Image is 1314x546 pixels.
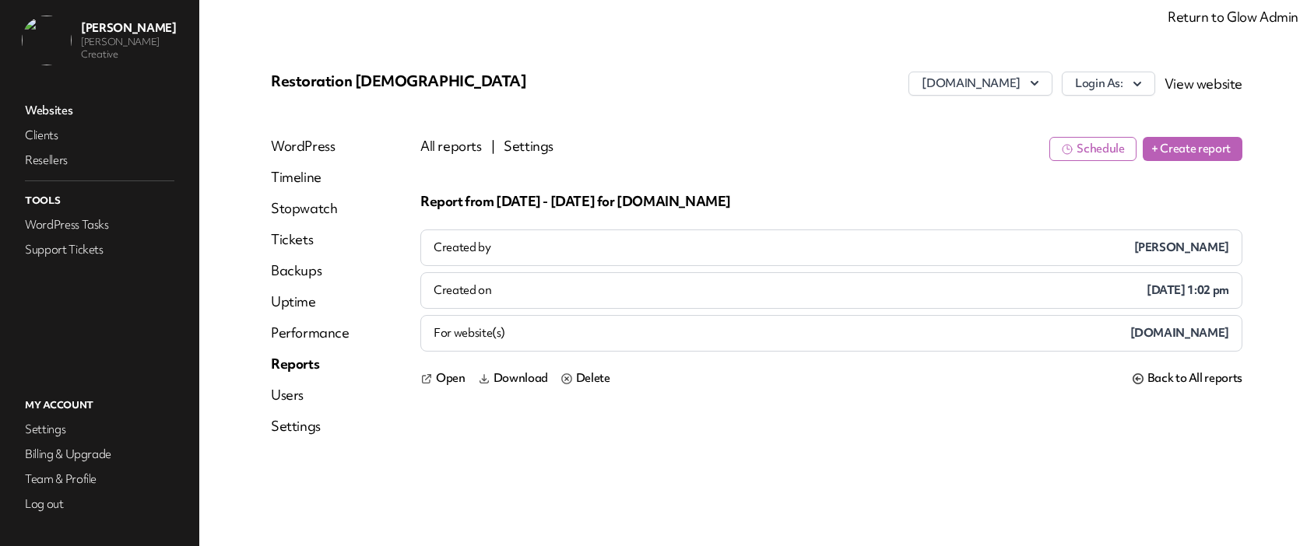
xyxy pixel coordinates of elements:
a: Clients [22,124,177,146]
p: [PERSON_NAME] Creative [81,36,187,61]
button: + Create report [1143,137,1242,161]
span: Created by [434,240,491,256]
span: Created on [434,282,492,299]
button: Back to All reports [1132,370,1242,387]
button: All reports [420,137,482,156]
a: Settings [22,418,177,440]
p: Tools [22,191,177,211]
span: Delete [576,370,610,387]
a: Tickets [271,230,350,249]
span: [DOMAIN_NAME] [1130,325,1229,341]
span: Open [436,370,466,387]
p: Restoration [DEMOGRAPHIC_DATA] [271,72,595,90]
a: Uptime [271,292,350,311]
a: Billing & Upgrade [22,443,177,465]
span: [PERSON_NAME] [1134,240,1229,256]
a: Team & Profile [22,468,177,490]
a: Support Tickets [22,239,177,261]
span: Back to All reports [1147,370,1242,387]
p: [PERSON_NAME] [81,20,187,36]
a: Log out [22,493,177,515]
a: Websites [22,100,177,121]
span: Download [494,370,548,387]
a: Timeline [271,168,350,187]
p: My Account [22,395,177,415]
button: Login As: [1062,72,1155,96]
a: View website [1165,75,1242,93]
button: Delete [560,370,610,387]
a: WordPress [271,137,350,156]
a: WordPress Tasks [22,214,177,236]
a: Download [478,370,548,387]
button: Settings [504,137,553,156]
button: [DOMAIN_NAME] [908,72,1052,96]
button: Schedule [1049,137,1137,161]
a: Performance [271,324,350,342]
a: Stopwatch [271,199,350,218]
p: Report from [DATE] - [DATE] for [DOMAIN_NAME] [420,192,1242,211]
span: For website(s) [434,325,505,341]
a: Reports [271,355,350,373]
a: Users [271,386,350,404]
a: Resellers [22,149,177,171]
p: | [491,137,495,156]
a: Settings [271,417,350,436]
a: Backups [271,261,350,280]
a: Return to Glow Admin [1168,8,1298,26]
span: [DATE] 1:02 pm [1147,282,1229,299]
a: Open [420,370,466,387]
